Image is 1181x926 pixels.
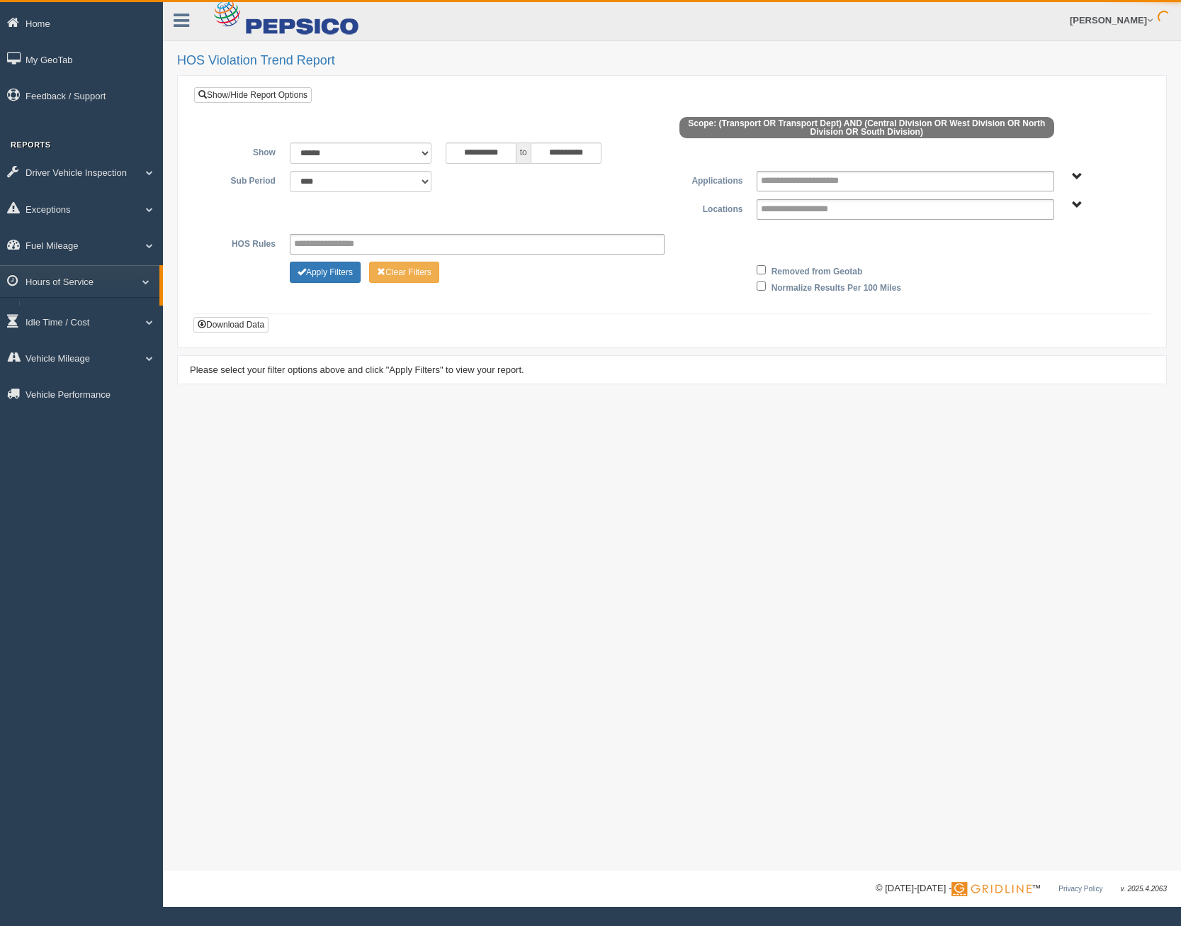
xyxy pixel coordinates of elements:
label: Removed from Geotab [772,262,863,279]
span: v. 2025.4.2063 [1121,885,1167,893]
a: HOS Explanation Reports [26,301,159,327]
a: Privacy Policy [1058,885,1102,893]
button: Change Filter Options [290,262,361,283]
img: Gridline [951,882,1032,896]
label: Locations [672,199,750,216]
label: Sub Period [205,171,283,188]
div: © [DATE]-[DATE] - ™ [876,881,1167,896]
label: HOS Rules [205,234,283,251]
label: Applications [672,171,750,188]
button: Download Data [193,317,269,333]
span: Scope: (Transport OR Transport Dept) AND (Central Division OR West Division OR North Division OR ... [679,117,1055,138]
label: Normalize Results Per 100 Miles [772,278,901,295]
button: Change Filter Options [369,262,439,283]
span: Please select your filter options above and click "Apply Filters" to view your report. [190,364,524,375]
a: Show/Hide Report Options [194,87,312,103]
span: to [516,143,531,164]
h2: HOS Violation Trend Report [177,54,1167,68]
label: Show [205,143,283,160]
